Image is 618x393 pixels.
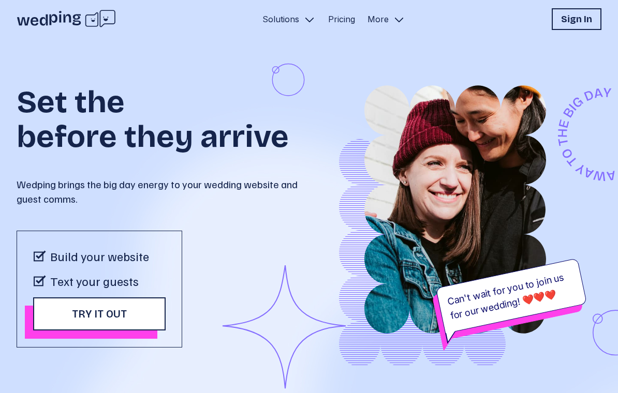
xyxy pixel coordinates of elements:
p: More [367,13,389,25]
nav: Primary Navigation [258,8,409,30]
span: Try it out [72,308,127,320]
p: Solutions [262,13,299,25]
p: Text your guests [50,273,139,289]
h1: Sign In [561,12,592,26]
button: Solutions [258,8,320,30]
h1: Set the before they arrive [17,71,309,152]
img: couple [309,85,601,334]
button: Try it out [33,297,166,330]
button: More [363,8,409,30]
p: Build your website [50,248,149,264]
p: Wedping brings the big day energy to your wedding website and guest comms. [17,177,309,206]
a: Pricing [328,13,355,25]
button: Sign In [552,8,601,30]
div: Can't wait for you to join us for our wedding! ❤️️️❤️️️❤️ [436,258,587,334]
